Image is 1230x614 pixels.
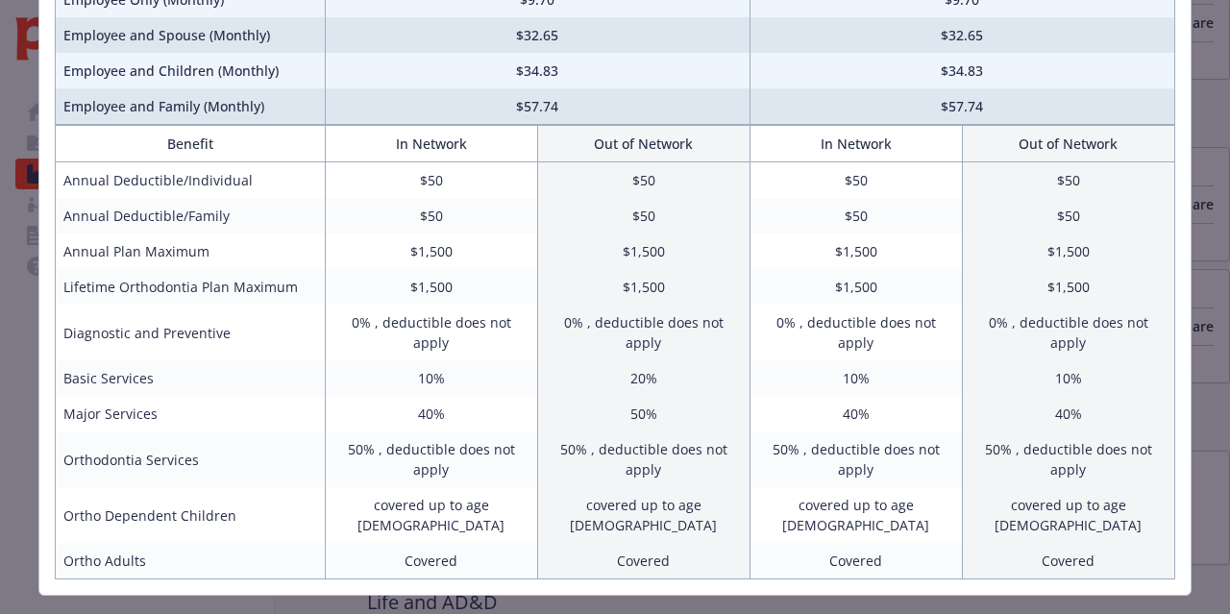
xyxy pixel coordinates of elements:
td: 0% , deductible does not apply [537,305,750,360]
td: $50 [750,162,962,199]
td: Annual Plan Maximum [56,233,326,269]
td: $50 [962,198,1174,233]
td: $1,500 [962,269,1174,305]
td: 0% , deductible does not apply [962,305,1174,360]
td: $1,500 [750,233,962,269]
td: 10% [325,360,537,396]
td: Lifetime Orthodontia Plan Maximum [56,269,326,305]
td: Annual Deductible/Family [56,198,326,233]
td: $50 [962,162,1174,199]
td: $1,500 [537,233,750,269]
td: 50% , deductible does not apply [962,431,1174,487]
td: 10% [750,360,962,396]
td: $1,500 [537,269,750,305]
td: Employee and Spouse (Monthly) [56,17,326,53]
td: Ortho Adults [56,543,326,579]
td: Orthodontia Services [56,431,326,487]
td: $50 [537,162,750,199]
td: Ortho Dependent Children [56,487,326,543]
td: $50 [325,198,537,233]
td: Basic Services [56,360,326,396]
th: Benefit [56,126,326,162]
td: $57.74 [325,88,750,125]
td: $50 [325,162,537,199]
td: 50% [537,396,750,431]
td: covered up to age [DEMOGRAPHIC_DATA] [325,487,537,543]
td: 10% [962,360,1174,396]
td: $50 [750,198,962,233]
td: $34.83 [325,53,750,88]
td: covered up to age [DEMOGRAPHIC_DATA] [537,487,750,543]
td: $1,500 [325,233,537,269]
td: 0% , deductible does not apply [325,305,537,360]
td: 50% , deductible does not apply [325,431,537,487]
td: 40% [325,396,537,431]
td: 40% [750,396,962,431]
td: Annual Deductible/Individual [56,162,326,199]
th: In Network [750,126,962,162]
td: $50 [537,198,750,233]
td: Covered [537,543,750,579]
td: 20% [537,360,750,396]
td: 50% , deductible does not apply [750,431,962,487]
td: $34.83 [750,53,1174,88]
td: $1,500 [962,233,1174,269]
td: $1,500 [325,269,537,305]
td: Major Services [56,396,326,431]
td: covered up to age [DEMOGRAPHIC_DATA] [962,487,1174,543]
td: $57.74 [750,88,1174,125]
td: Employee and Family (Monthly) [56,88,326,125]
td: Covered [325,543,537,579]
td: 0% , deductible does not apply [750,305,962,360]
td: 50% , deductible does not apply [537,431,750,487]
td: Covered [750,543,962,579]
td: covered up to age [DEMOGRAPHIC_DATA] [750,487,962,543]
td: $1,500 [750,269,962,305]
td: $32.65 [750,17,1174,53]
td: Employee and Children (Monthly) [56,53,326,88]
td: 40% [962,396,1174,431]
th: Out of Network [962,126,1174,162]
td: $32.65 [325,17,750,53]
th: Out of Network [537,126,750,162]
th: In Network [325,126,537,162]
td: Covered [962,543,1174,579]
td: Diagnostic and Preventive [56,305,326,360]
